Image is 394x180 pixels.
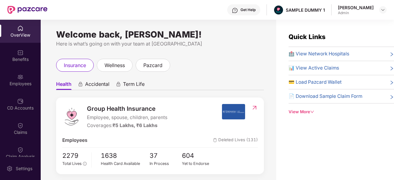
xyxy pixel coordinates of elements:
[289,78,342,86] span: 💳 Load Pazcard Wallet
[87,114,167,121] span: Employee, spouse, children, parents
[64,62,86,69] span: insurance
[83,162,86,165] span: info-circle
[116,82,121,87] div: animation
[289,93,362,100] span: 📄 Download Sample Claim Form
[123,81,145,90] span: Term Life
[17,74,23,80] img: svg+xml;base64,PHN2ZyBpZD0iRW1wbG95ZWVzIiB4bWxucz0iaHR0cDovL3d3dy53My5vcmcvMjAwMC9zdmciIHdpZHRoPS...
[182,151,215,161] span: 604
[274,6,283,14] img: Pazcare_Alternative_logo-01-01.png
[17,147,23,153] img: svg+xml;base64,PHN2ZyBpZD0iQ2xhaW0iIHhtbG5zPSJodHRwOi8vd3d3LnczLm9yZy8yMDAwL3N2ZyIgd2lkdGg9IjIwIi...
[62,107,81,126] img: logo
[289,33,326,41] span: Quick Links
[56,32,264,37] div: Welcome back, [PERSON_NAME]!
[251,105,258,111] img: RedirectIcon
[389,80,394,86] span: right
[62,151,87,161] span: 2279
[87,104,167,113] span: Group Health Insurance
[105,62,125,69] span: wellness
[87,122,167,129] div: Coverages:
[150,151,182,161] span: 37
[7,6,47,14] img: New Pazcare Logo
[310,110,314,114] span: down
[17,122,23,129] img: svg+xml;base64,PHN2ZyBpZD0iQ2xhaW0iIHhtbG5zPSJodHRwOi8vd3d3LnczLm9yZy8yMDAwL3N2ZyIgd2lkdGg9IjIwIi...
[289,50,349,58] span: 🏥 View Network Hospitals
[14,166,34,172] div: Settings
[232,7,238,14] img: svg+xml;base64,PHN2ZyBpZD0iSGVscC0zMngzMiIgeG1sbnM9Imh0dHA6Ly93d3cudzMub3JnLzIwMDAvc3ZnIiB3aWR0aD...
[78,82,83,87] div: animation
[213,138,217,142] img: deleteIcon
[380,7,385,12] img: svg+xml;base64,PHN2ZyBpZD0iRHJvcGRvd24tMzJ4MzIiIHhtbG5zPSJodHRwOi8vd3d3LnczLm9yZy8yMDAwL3N2ZyIgd2...
[289,64,339,72] span: 📊 View Active Claims
[17,50,23,56] img: svg+xml;base64,PHN2ZyBpZD0iQmVuZWZpdHMiIHhtbG5zPSJodHRwOi8vd3d3LnczLm9yZy8yMDAwL3N2ZyIgd2lkdGg9Ij...
[62,161,82,166] span: Total Lives
[113,122,158,128] span: ₹5 Lakhs, ₹6 Lakhs
[101,151,150,161] span: 1638
[56,81,72,90] span: Health
[213,137,258,144] span: Deleted Lives (131)
[389,51,394,58] span: right
[389,94,394,100] span: right
[17,98,23,104] img: svg+xml;base64,PHN2ZyBpZD0iQ0RfQWNjb3VudHMiIGRhdGEtbmFtZT0iQ0QgQWNjb3VudHMiIHhtbG5zPSJodHRwOi8vd3...
[240,7,256,12] div: Get Help
[338,5,374,10] div: [PERSON_NAME]
[182,161,215,167] div: Yet to Endorse
[56,40,264,48] div: Here is what’s going on with your team at [GEOGRAPHIC_DATA]
[143,62,162,69] span: pazcard
[222,104,245,119] img: insurerIcon
[289,109,394,115] div: View More
[62,137,87,144] span: Employees
[389,66,394,72] span: right
[338,10,374,15] div: Admin
[150,161,182,167] div: In Process
[17,25,23,31] img: svg+xml;base64,PHN2ZyBpZD0iSG9tZSIgeG1sbnM9Imh0dHA6Ly93d3cudzMub3JnLzIwMDAvc3ZnIiB3aWR0aD0iMjAiIG...
[85,81,109,90] span: Accidental
[101,161,150,167] div: Health Card Available
[286,7,325,13] div: SAMPLE DUMMY 1
[6,166,13,172] img: svg+xml;base64,PHN2ZyBpZD0iU2V0dGluZy0yMHgyMCIgeG1sbnM9Imh0dHA6Ly93d3cudzMub3JnLzIwMDAvc3ZnIiB3aW...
